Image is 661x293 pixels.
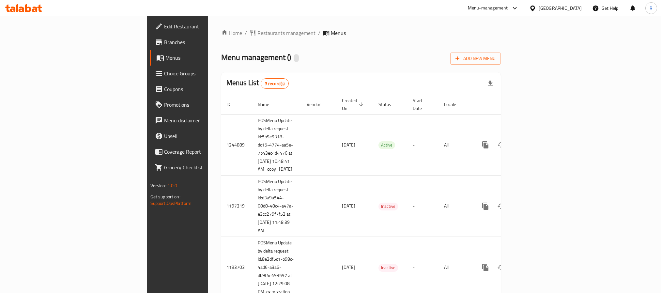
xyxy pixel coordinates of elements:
span: Menus [165,54,252,62]
span: [DATE] [342,202,355,210]
a: Coupons [150,81,257,97]
h2: Menus List [226,78,289,89]
span: Active [378,141,395,149]
span: Promotions [164,101,252,109]
button: more [478,260,493,275]
a: Choice Groups [150,66,257,81]
button: Change Status [493,137,509,153]
a: Branches [150,34,257,50]
span: Inactive [378,203,398,210]
div: [GEOGRAPHIC_DATA] [539,5,582,12]
span: Get support on: [150,193,180,201]
td: - [407,114,439,176]
span: Locale [444,100,465,108]
a: Edit Restaurant [150,19,257,34]
th: Actions [472,95,546,115]
span: Branches [164,38,252,46]
button: Add New Menu [450,53,501,65]
a: Grocery Checklist [150,160,257,175]
a: Menu disclaimer [150,113,257,128]
span: Version: [150,181,166,190]
span: ID [226,100,239,108]
span: 1.0.0 [167,181,177,190]
span: Vendor [307,100,329,108]
a: Upsell [150,128,257,144]
span: Created On [342,97,365,112]
td: - [407,176,439,237]
div: Menu-management [468,4,508,12]
span: Edit Restaurant [164,23,252,30]
span: Restaurants management [257,29,315,37]
span: R [650,5,653,12]
span: Name [258,100,278,108]
span: Status [378,100,400,108]
button: Change Status [493,260,509,275]
span: Coverage Report [164,148,252,156]
span: Inactive [378,264,398,271]
button: Change Status [493,198,509,214]
a: Support.OpsPlatform [150,199,192,208]
button: more [478,137,493,153]
a: Promotions [150,97,257,113]
nav: breadcrumb [221,29,501,37]
td: All [439,176,472,237]
span: Menu disclaimer [164,116,252,124]
div: Total records count [261,78,289,89]
span: Grocery Checklist [164,163,252,171]
td: POSMenu Update by delta request Id:5b9e9318-dc15-4774-aa5e-7b43ec4d4476 at [DATE] 10:48:41 AM_cop... [253,114,301,176]
span: Menus [331,29,346,37]
span: [DATE] [342,141,355,149]
li: / [318,29,320,37]
div: Export file [483,76,498,91]
span: Upsell [164,132,252,140]
span: [DATE] [342,263,355,271]
a: Restaurants management [250,29,315,37]
a: Menus [150,50,257,66]
span: 3 record(s) [261,81,289,87]
span: Start Date [413,97,431,112]
div: Inactive [378,203,398,210]
a: Coverage Report [150,144,257,160]
td: POSMenu Update by delta request Id:d3a9a544-08d8-48c4-a47a-e3cc279f7f52 at [DATE] 11:48:39 AM [253,176,301,237]
td: All [439,114,472,176]
span: Add New Menu [455,54,496,63]
span: Choice Groups [164,69,252,77]
span: Coupons [164,85,252,93]
button: more [478,198,493,214]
